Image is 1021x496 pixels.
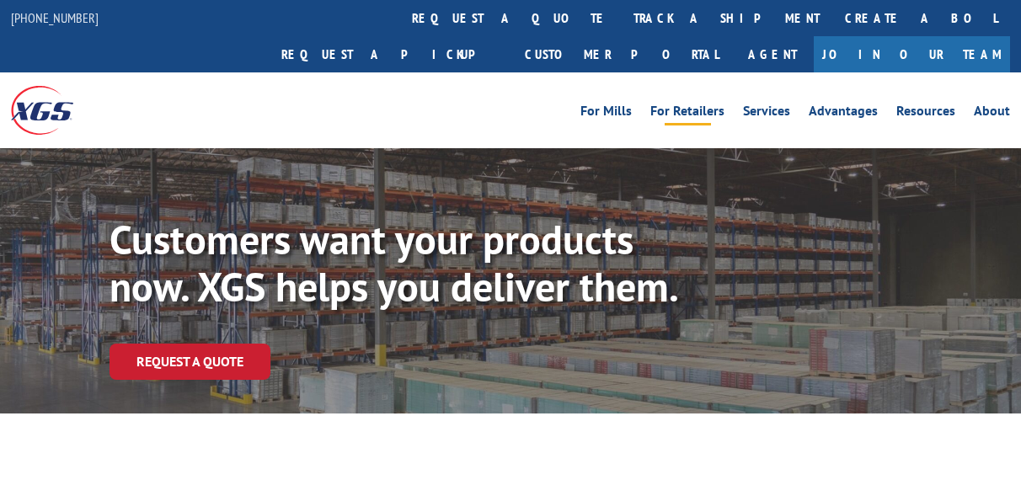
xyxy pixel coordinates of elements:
a: Advantages [809,104,878,123]
a: [PHONE_NUMBER] [11,9,99,26]
a: For Mills [580,104,632,123]
a: For Retailers [650,104,724,123]
a: Resources [896,104,955,123]
a: Agent [731,36,814,72]
a: About [974,104,1010,123]
p: Customers want your products now. XGS helps you deliver them. [110,216,714,310]
a: Request a Quote [110,344,270,380]
a: Customer Portal [512,36,731,72]
a: Services [743,104,790,123]
a: Join Our Team [814,36,1010,72]
a: Request a pickup [269,36,512,72]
